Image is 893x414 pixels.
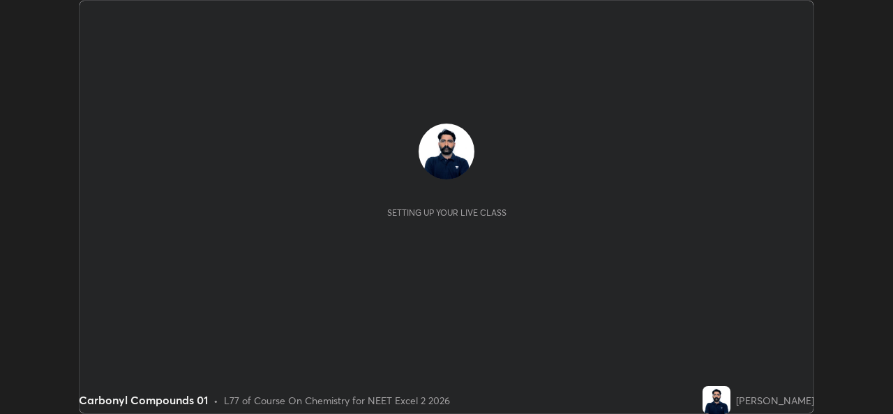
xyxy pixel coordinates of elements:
div: Carbonyl Compounds 01 [79,392,208,408]
img: 5014c1035c4d4e8d88cec611ee278880.jpg [419,124,474,179]
img: 5014c1035c4d4e8d88cec611ee278880.jpg [703,386,730,414]
div: Setting up your live class [387,207,506,218]
div: L77 of Course On Chemistry for NEET Excel 2 2026 [224,393,450,408]
div: [PERSON_NAME] [736,393,814,408]
div: • [213,393,218,408]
